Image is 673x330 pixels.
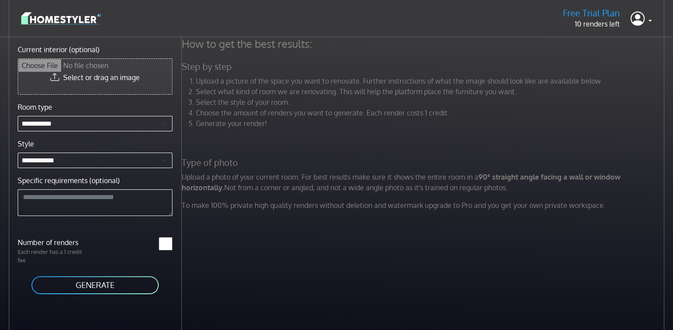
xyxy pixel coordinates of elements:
h5: Type of photo [176,157,672,168]
label: Current interior (optional) [18,44,99,55]
p: Each render has a 1 credit fee [12,248,95,265]
img: logo-3de290ba35641baa71223ecac5eacb59cb85b4c7fdf211dc9aaecaaee71ea2f8.svg [21,11,101,26]
p: 10 renders left [563,19,620,29]
h5: Free Trial Plan [563,8,620,19]
li: Select the style of your room. [196,97,666,107]
label: Specific requirements (optional) [18,175,120,186]
h4: How to get the best results: [176,37,672,50]
li: Generate your render! [196,118,666,129]
p: To make 100% private high quality renders without deletion and watermark upgrade to Pro and you g... [176,200,672,211]
strong: 90° straight angle facing a wall or window horizontally. [182,173,620,192]
p: Upload a photo of your current room. For best results make sure it shows the entire room in a Not... [176,172,672,193]
label: Style [18,138,34,149]
button: GENERATE [31,275,160,295]
label: Number of renders [12,237,95,248]
li: Select what kind of room we are renovating. This will help the platform place the furniture you w... [196,86,666,97]
h5: Step by step [176,61,672,72]
li: Choose the amount of renders you want to generate. Each render costs 1 credit. [196,107,666,118]
li: Upload a picture of the space you want to renovate. Further instructions of what the image should... [196,76,666,86]
label: Room type [18,102,52,112]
